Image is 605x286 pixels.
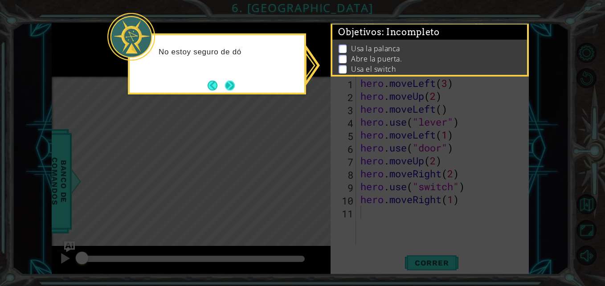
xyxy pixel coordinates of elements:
[382,27,440,37] span: : Incompleto
[351,44,400,53] p: Usa la palanca
[351,74,404,84] p: Llega a la salida
[351,54,402,64] p: Abre la puerta.
[351,64,396,74] p: Usa el switch
[208,81,225,90] button: Back
[159,47,298,57] p: No estoy seguro de dó
[225,81,235,90] button: Next
[338,27,440,38] span: Objetivos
